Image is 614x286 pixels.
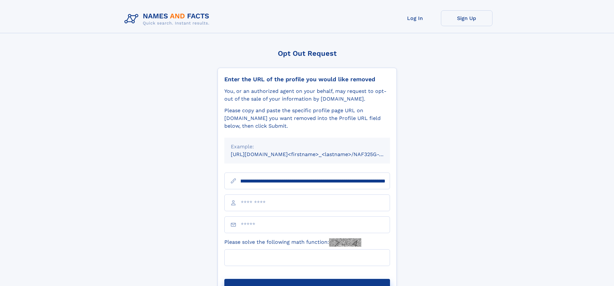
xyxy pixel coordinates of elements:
[231,143,384,151] div: Example:
[218,49,397,57] div: Opt Out Request
[389,10,441,26] a: Log In
[224,76,390,83] div: Enter the URL of the profile you would like removed
[231,151,402,157] small: [URL][DOMAIN_NAME]<firstname>_<lastname>/NAF325G-xxxxxxxx
[224,107,390,130] div: Please copy and paste the specific profile page URL on [DOMAIN_NAME] you want removed into the Pr...
[122,10,215,28] img: Logo Names and Facts
[441,10,492,26] a: Sign Up
[224,238,361,247] label: Please solve the following math function:
[224,87,390,103] div: You, or an authorized agent on your behalf, may request to opt-out of the sale of your informatio...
